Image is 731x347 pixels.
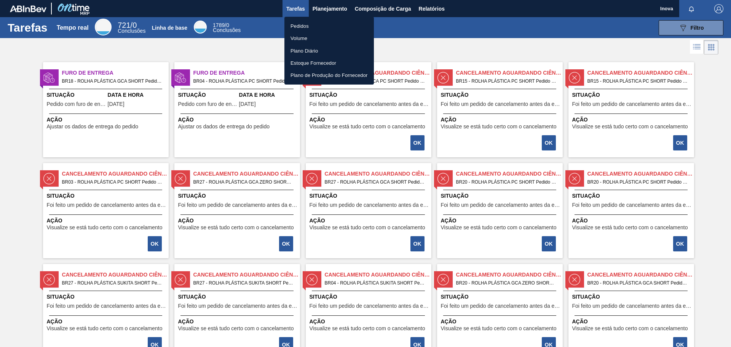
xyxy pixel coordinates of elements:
a: Estoque Fornecedor [284,57,374,69]
a: Plano Diário [284,45,374,57]
font: Plano de Produção do Fornecedor [290,72,368,78]
font: Pedidos [290,23,309,29]
font: Estoque Fornecedor [290,60,336,66]
font: Plano Diário [290,48,318,53]
a: Pedidos [284,20,374,32]
a: Volume [284,32,374,44]
a: Plano de Produção do Fornecedor [284,69,374,81]
font: Volume [290,35,307,41]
